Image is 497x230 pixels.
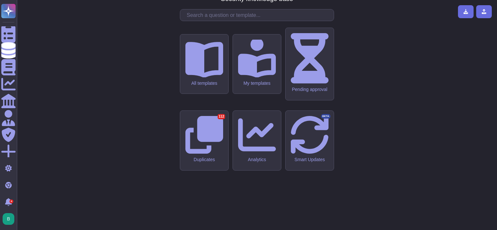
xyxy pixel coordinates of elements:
[321,114,330,119] div: BETA
[291,157,329,162] div: Smart Updates
[238,81,276,86] div: My templates
[185,81,223,86] div: All templates
[183,9,334,21] input: Search a question or template...
[1,212,19,226] button: user
[218,114,225,119] div: 112
[3,213,14,225] img: user
[185,157,223,162] div: Duplicates
[238,157,276,162] div: Analytics
[291,87,329,92] div: Pending approval
[9,199,13,203] div: 4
